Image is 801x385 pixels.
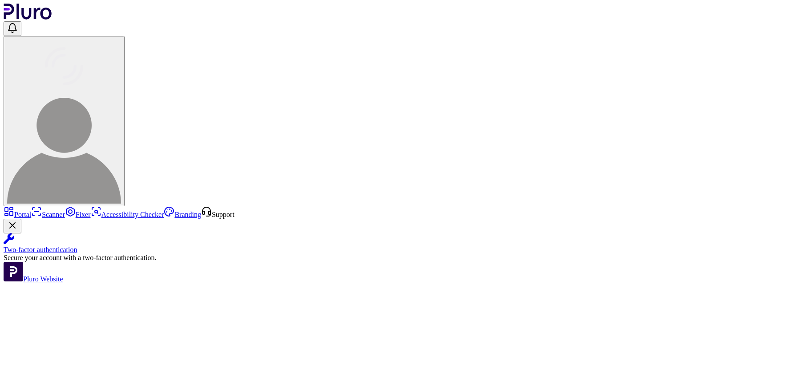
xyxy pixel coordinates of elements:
[31,211,65,218] a: Scanner
[4,254,797,262] div: Secure your account with a two-factor authentication.
[4,36,125,206] button: Golan_yu@mail.tel-aviv.gov.il
[4,246,797,254] div: Two-factor authentication
[164,211,201,218] a: Branding
[65,211,91,218] a: Fixer
[201,211,235,218] a: Open Support screen
[7,90,121,204] img: Golan_yu@mail.tel-aviv.gov.il
[4,275,63,283] a: Open Pluro Website
[4,206,797,283] aside: Sidebar menu
[4,219,21,233] button: Close Two-factor authentication notification
[4,211,31,218] a: Portal
[91,211,164,218] a: Accessibility Checker
[4,233,797,254] a: Two-factor authentication
[4,21,21,36] button: Open notifications, you have undefined new notifications
[4,13,52,21] a: Logo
